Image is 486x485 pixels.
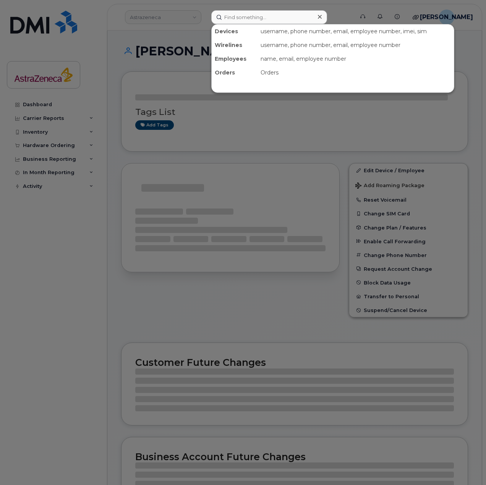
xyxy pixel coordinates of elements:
[258,52,454,66] div: name, email, employee number
[212,66,258,79] div: Orders
[212,52,258,66] div: Employees
[212,38,258,52] div: Wirelines
[258,24,454,38] div: username, phone number, email, employee number, imei, sim
[258,38,454,52] div: username, phone number, email, employee number
[212,24,258,38] div: Devices
[258,66,454,79] div: Orders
